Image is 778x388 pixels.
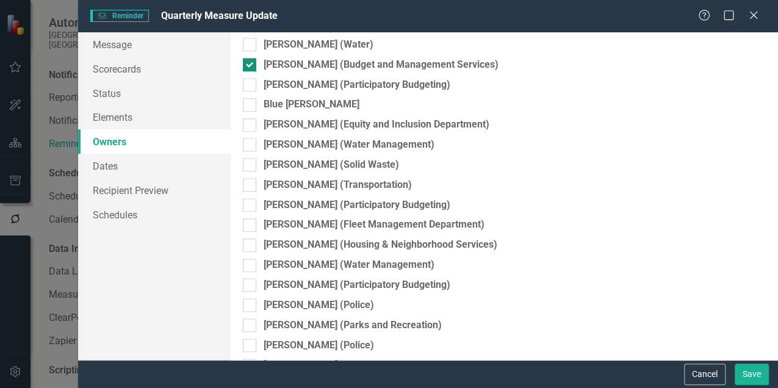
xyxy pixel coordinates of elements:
[264,38,373,52] div: [PERSON_NAME] (Water)
[264,158,399,172] div: [PERSON_NAME] (Solid Waste)
[264,358,337,372] div: [PERSON_NAME]
[264,178,412,192] div: [PERSON_NAME] (Transportation)
[90,10,149,22] span: Reminder
[78,203,231,227] a: Schedules
[264,339,374,353] div: [PERSON_NAME] (Police)
[78,105,231,129] a: Elements
[78,57,231,81] a: Scorecards
[264,278,450,292] div: [PERSON_NAME] (Participatory Budgeting)
[161,10,278,21] span: Quarterly Measure Update
[78,81,231,106] a: Status
[735,364,769,385] button: Save
[264,118,489,132] div: [PERSON_NAME] (Equity and Inclusion Department)
[264,78,450,92] div: [PERSON_NAME] (Participatory Budgeting)
[264,58,499,72] div: [PERSON_NAME] (Budget and Management Services)
[264,138,434,152] div: [PERSON_NAME] (Water Management)
[264,318,442,332] div: [PERSON_NAME] (Parks and Recreation)
[78,178,231,203] a: Recipient Preview
[264,198,450,212] div: [PERSON_NAME] (Participatory Budgeting)
[684,364,726,385] button: Cancel
[264,218,484,232] div: [PERSON_NAME] (Fleet Management Department)
[264,98,359,112] div: Blue [PERSON_NAME]
[78,129,231,154] a: Owners
[78,32,231,57] a: Message
[264,298,374,312] div: [PERSON_NAME] (Police)
[78,154,231,178] a: Dates
[264,258,434,272] div: [PERSON_NAME] (Water Management)
[264,238,497,252] div: [PERSON_NAME] (Housing & Neighborhood Services)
